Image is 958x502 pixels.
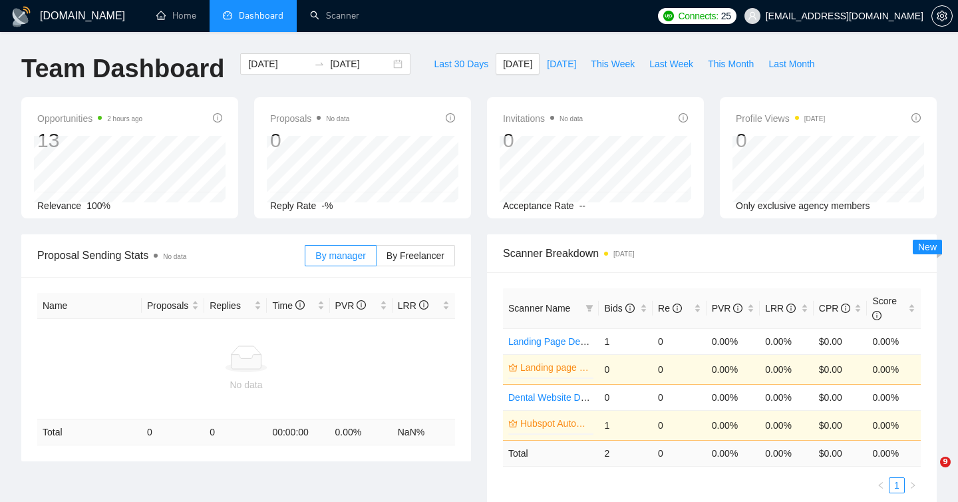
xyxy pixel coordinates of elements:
span: info-circle [213,113,222,123]
span: crown [508,419,518,428]
span: [DATE] [503,57,532,71]
td: 0.00 % [330,419,393,445]
span: -- [579,200,585,211]
input: End date [330,57,391,71]
td: 0 [653,384,707,410]
span: info-circle [357,300,366,310]
th: Name [37,293,142,319]
a: setting [931,11,953,21]
span: Last 30 Days [434,57,488,71]
td: 0 [653,440,707,466]
span: This Week [591,57,635,71]
th: Proposals [142,293,204,319]
span: info-circle [786,304,796,313]
div: 0 [503,128,583,153]
input: Start date [248,57,309,71]
span: filter [585,304,593,312]
td: 0.00% [760,384,814,410]
div: 13 [37,128,142,153]
span: to [314,59,325,69]
time: 2 hours ago [107,115,142,123]
div: No data [43,377,450,392]
td: 0.00% [760,354,814,384]
span: swap-right [314,59,325,69]
td: Total [37,419,142,445]
span: LRR [398,300,428,311]
span: Relevance [37,200,81,211]
span: This Month [708,57,754,71]
td: 0 [599,354,653,384]
span: info-circle [419,300,428,310]
td: 0 [653,328,707,354]
a: Hubspot Automation [520,416,591,431]
div: 0 [270,128,349,153]
span: Last Month [768,57,814,71]
span: No data [163,253,186,260]
a: Landing page Developer [520,360,591,375]
span: PVR [335,300,367,311]
span: New [918,242,937,252]
span: -% [321,200,333,211]
span: Re [658,303,682,314]
span: Bids [604,303,634,314]
span: Scanner Name [508,303,570,314]
td: Total [503,440,599,466]
span: No data [559,115,583,123]
button: Last Month [761,53,822,75]
span: info-circle [295,300,305,310]
td: $0.00 [814,354,868,384]
button: This Month [701,53,761,75]
td: 0.00% [867,328,921,354]
td: 0.00% [707,384,760,410]
td: 00:00:00 [267,419,329,445]
td: 0.00 % [760,440,814,466]
span: Proposals [270,111,349,126]
iframe: Intercom live chat [913,457,945,489]
time: [DATE] [804,115,825,123]
span: 25 [721,9,731,23]
button: This Week [583,53,642,75]
li: 1 [889,477,905,493]
span: info-circle [911,113,921,123]
button: left [873,477,889,493]
span: Opportunities [37,111,142,126]
span: Connects: [678,9,718,23]
a: 1 [889,478,904,493]
span: left [877,481,885,489]
span: No data [326,115,349,123]
button: Last Week [642,53,701,75]
span: Only exclusive agency members [736,200,870,211]
span: 100% [86,200,110,211]
span: Reply Rate [270,200,316,211]
span: Proposal Sending Stats [37,247,305,264]
button: right [905,477,921,493]
td: 0.00% [867,410,921,440]
td: $0.00 [814,384,868,410]
button: Last 30 Days [426,53,496,75]
a: homeHome [156,10,196,21]
span: info-circle [625,304,635,313]
span: info-circle [841,304,850,313]
td: 0.00% [707,354,760,384]
span: setting [932,11,952,21]
li: Next Page [905,477,921,493]
td: 0.00% [867,384,921,410]
span: dashboard [223,11,232,20]
span: Invitations [503,111,583,126]
td: 2 [599,440,653,466]
button: [DATE] [540,53,583,75]
td: 0.00% [867,354,921,384]
a: searchScanner [310,10,359,21]
span: Dashboard [239,10,283,21]
span: By Freelancer [387,250,444,261]
h1: Team Dashboard [21,53,224,85]
span: info-circle [446,113,455,123]
td: 0.00 % [707,440,760,466]
span: [DATE] [547,57,576,71]
img: upwork-logo.png [663,11,674,21]
td: $ 0.00 [814,440,868,466]
span: Scanner Breakdown [503,245,921,262]
span: Acceptance Rate [503,200,574,211]
span: info-circle [673,304,682,313]
button: [DATE] [496,53,540,75]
